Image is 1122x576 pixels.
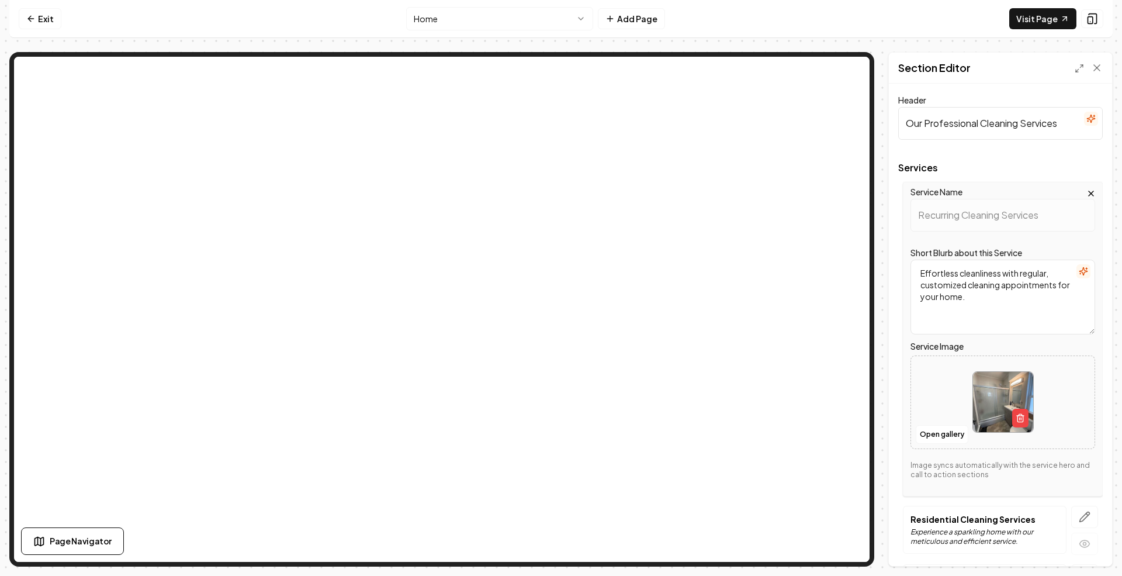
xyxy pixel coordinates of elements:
[910,527,1059,546] p: Experience a sparkling home with our meticulous and efficient service.
[21,527,124,555] button: Page Navigator
[898,95,926,105] label: Header
[910,513,1059,525] p: Residential Cleaning Services
[898,163,1103,173] span: Services
[50,535,112,547] span: Page Navigator
[916,425,968,444] button: Open gallery
[598,8,665,29] button: Add Page
[910,199,1095,232] input: Service Name
[910,461,1095,480] p: Image syncs automatically with the service hero and call to action sections
[19,8,61,29] a: Exit
[898,107,1103,140] input: Header
[910,187,962,197] label: Service Name
[910,339,1095,353] label: Service Image
[898,60,971,76] h2: Section Editor
[910,247,1022,258] label: Short Blurb about this Service
[1009,8,1076,29] a: Visit Page
[973,372,1033,432] img: image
